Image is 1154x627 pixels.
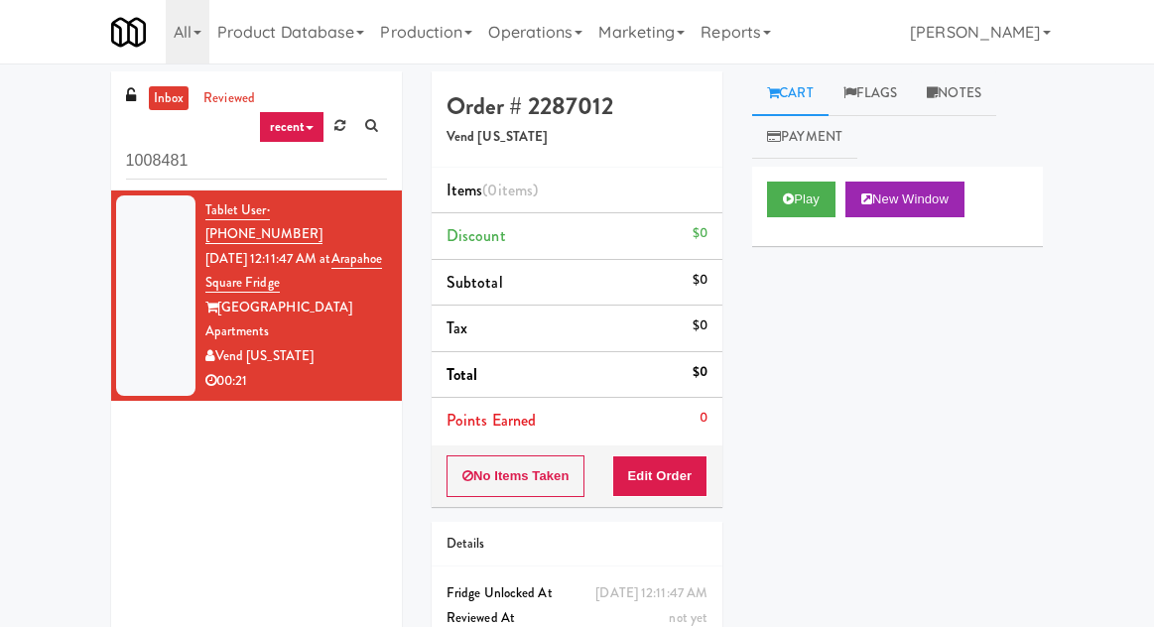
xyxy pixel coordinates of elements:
[198,86,260,111] a: reviewed
[752,115,857,160] a: Payment
[700,406,707,431] div: 0
[482,179,538,201] span: (0 )
[205,344,387,369] div: Vend [US_STATE]
[447,316,467,339] span: Tax
[693,360,707,385] div: $0
[205,249,331,268] span: [DATE] 12:11:47 AM at
[447,179,538,201] span: Items
[447,271,503,294] span: Subtotal
[447,532,707,557] div: Details
[259,111,324,143] a: recent
[829,71,913,116] a: Flags
[447,363,478,386] span: Total
[845,182,964,217] button: New Window
[149,86,190,111] a: inbox
[595,581,707,606] div: [DATE] 12:11:47 AM
[912,71,996,116] a: Notes
[205,200,322,245] a: Tablet User· [PHONE_NUMBER]
[447,93,707,119] h4: Order # 2287012
[447,130,707,145] h5: Vend [US_STATE]
[447,581,707,606] div: Fridge Unlocked At
[669,608,707,627] span: not yet
[693,268,707,293] div: $0
[752,71,829,116] a: Cart
[447,455,585,497] button: No Items Taken
[498,179,534,201] ng-pluralize: items
[205,369,387,394] div: 00:21
[693,221,707,246] div: $0
[767,182,835,217] button: Play
[111,190,402,402] li: Tablet User· [PHONE_NUMBER][DATE] 12:11:47 AM atArapahoe Square Fridge[GEOGRAPHIC_DATA] Apartment...
[447,409,536,432] span: Points Earned
[447,224,506,247] span: Discount
[693,313,707,338] div: $0
[126,143,387,180] input: Search vision orders
[205,296,387,344] div: [GEOGRAPHIC_DATA] Apartments
[111,15,146,50] img: Micromart
[612,455,708,497] button: Edit Order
